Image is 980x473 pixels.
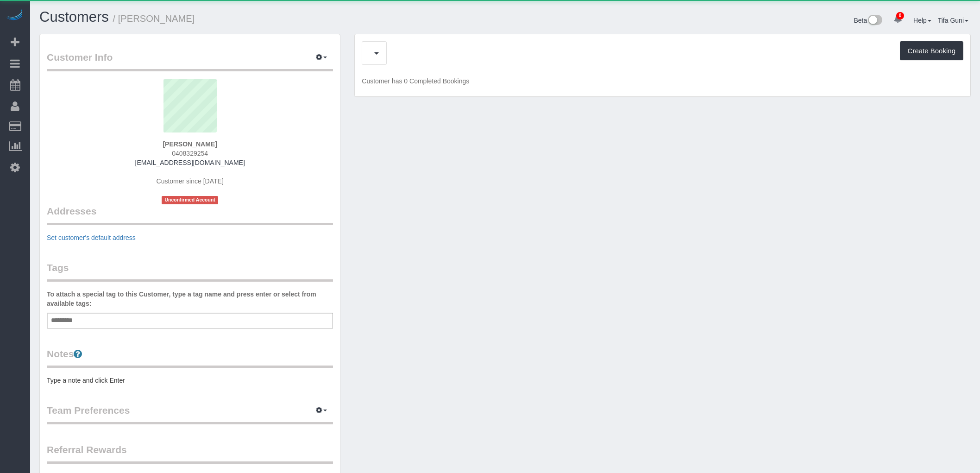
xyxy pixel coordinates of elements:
span: Customer since [DATE] [157,177,224,185]
p: Customer has 0 Completed Bookings [362,76,963,86]
pre: Type a note and click Enter [47,376,333,385]
a: [EMAIL_ADDRESS][DOMAIN_NAME] [135,159,245,166]
a: Help [913,17,931,24]
legend: Referral Rewards [47,443,333,464]
a: Set customer's default address [47,234,136,241]
legend: Customer Info [47,50,333,71]
button: Create Booking [900,41,963,61]
span: Unconfirmed Account [162,196,218,204]
legend: Notes [47,347,333,368]
legend: Tags [47,261,333,282]
img: Automaid Logo [6,9,24,22]
a: Customers [39,9,109,25]
legend: Team Preferences [47,404,333,424]
a: Tifa Guni [938,17,968,24]
label: To attach a special tag to this Customer, type a tag name and press enter or select from availabl... [47,290,333,308]
span: 0 [896,12,904,19]
small: / [PERSON_NAME] [113,13,195,24]
span: 0408329254 [172,150,208,157]
a: Beta [854,17,882,24]
img: New interface [867,15,882,27]
strong: [PERSON_NAME] [163,140,217,148]
a: 0 [889,9,907,30]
